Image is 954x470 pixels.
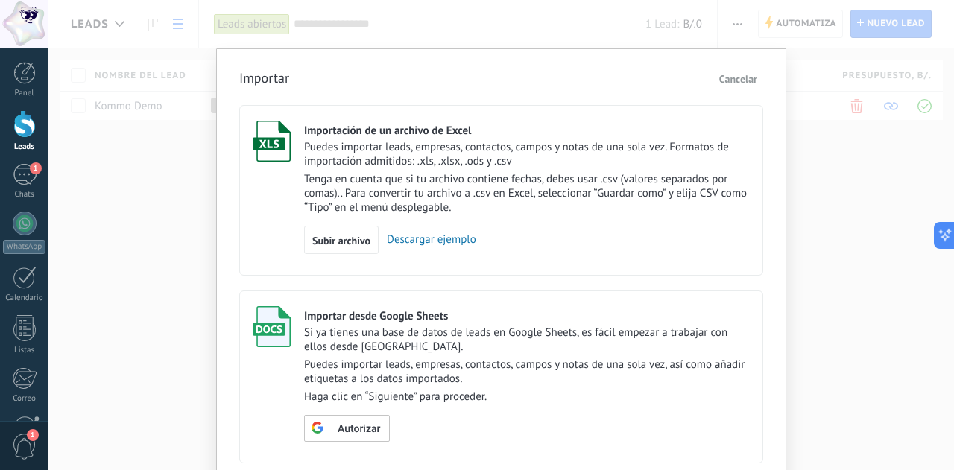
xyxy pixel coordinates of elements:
div: Chats [3,190,46,200]
button: Cancelar [713,68,763,90]
span: Cancelar [719,72,757,86]
div: WhatsApp [3,240,45,254]
p: Tenga en cuenta que si tu archivo contiene fechas, debes usar .csv (valores separados por comas).... [304,172,750,215]
div: Listas [3,346,46,355]
div: Importación de un archivo de Excel [304,124,750,138]
span: 1 [30,162,42,174]
div: Importar desde Google Sheets [304,309,750,323]
h3: Importar [239,69,289,90]
span: Subir archivo [312,235,370,246]
div: Calendario [3,293,46,303]
a: Descargar ejemplo [379,232,476,247]
span: 1 [27,429,39,441]
p: Puedes importar leads, empresas, contactos, campos y notas de una sola vez. Formatos de importaci... [304,140,750,168]
div: Leads [3,142,46,152]
span: Autorizar [338,424,380,434]
div: Panel [3,89,46,98]
p: Puedes importar leads, empresas, contactos, campos y notas de una sola vez, así como añadir etiqu... [304,358,750,386]
p: Si ya tienes una base de datos de leads en Google Sheets, es fácil empezar a trabajar con ellos d... [304,325,750,354]
div: Correo [3,394,46,404]
p: Haga clic en “Siguiente” para proceder. [304,390,750,404]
